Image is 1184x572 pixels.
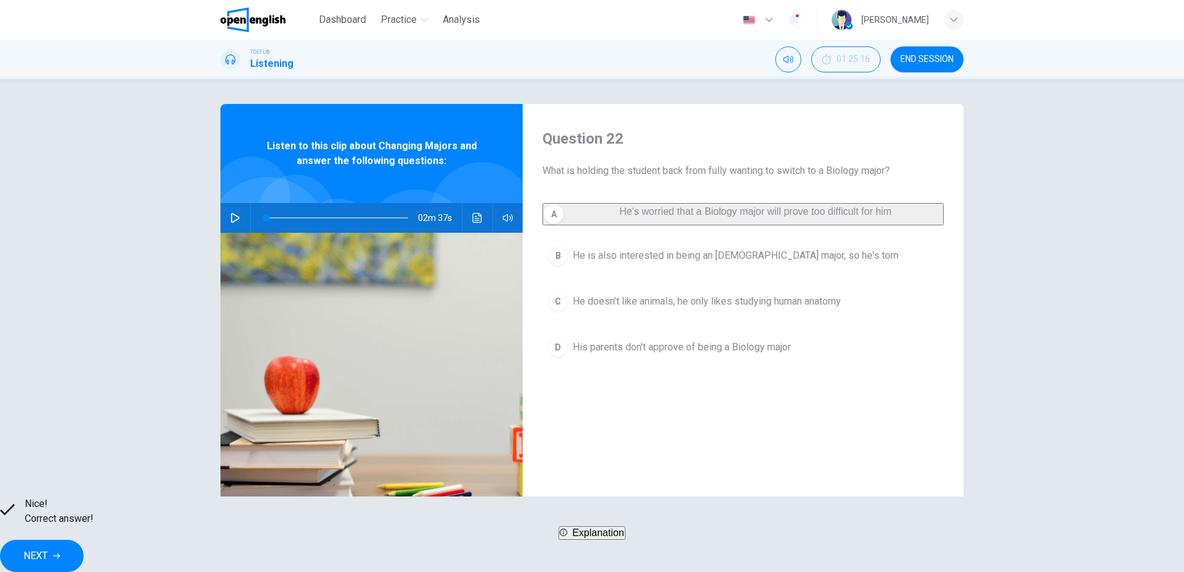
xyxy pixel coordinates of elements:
[25,496,94,511] span: Nice!
[775,46,801,72] div: Mute
[559,526,625,540] button: Explanation
[542,163,944,178] span: What is holding the student back from fully wanting to switch to a Biology major?
[443,12,480,27] span: Analysis
[319,12,366,27] span: Dashboard
[220,7,314,32] a: OpenEnglish logo
[250,48,270,56] span: TOEFL®
[220,233,523,534] img: Listen to this clip about Changing Majors and answer the following questions:
[314,9,371,31] button: Dashboard
[832,10,851,30] img: Profile picture
[837,54,870,64] span: 01:25:16
[220,7,285,32] img: OpenEnglish logo
[811,46,881,72] div: Hide
[544,204,564,224] div: A
[861,12,929,27] div: [PERSON_NAME]
[890,46,964,72] button: END SESSION
[438,9,485,31] button: Analysis
[25,511,94,526] span: Correct answer!
[741,15,757,25] img: en
[261,139,482,168] span: Listen to this clip about Changing Majors and answer the following questions:
[468,203,487,233] button: Click to see the audio transcription
[376,9,433,31] button: Practice
[811,46,881,72] button: 01:25:16
[542,203,944,225] button: AHe's worried that a Biology major will prove too difficult for him
[250,56,294,71] h1: Listening
[900,54,954,64] span: END SESSION
[542,129,944,149] h4: Question 22
[418,203,462,233] span: 02m 37s
[572,527,624,538] span: Explanation
[381,12,417,27] span: Practice
[619,206,891,217] span: He's worried that a Biology major will prove too difficult for him
[24,547,48,565] span: NEXT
